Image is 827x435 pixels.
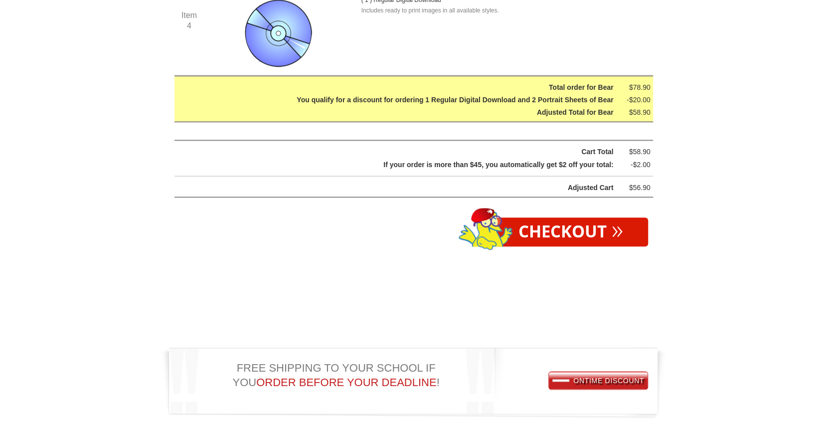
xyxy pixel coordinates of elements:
[549,372,648,389] a: ONTIME DISCOUNT
[200,106,614,119] div: Adjusted Total for Bear
[174,10,204,31] div: Item 4
[361,5,636,16] p: Includes ready to print images in all available styles.
[621,106,651,119] div: $58.90
[200,94,614,106] div: You qualify for a discount for ordering 1 Regular Digital Download and 2 Portrait Sheets of Bear
[552,377,644,385] span: ONTIME DISCOUNT
[621,159,651,171] div: -$2.00
[621,182,651,194] div: $56.90
[160,354,463,391] div: FREE SHIPPING TO YOUR SCHOOL IF YOU !
[200,159,614,171] div: If your order is more than $45, you automatically get $2 off your total:
[612,223,623,234] span: »
[494,217,648,246] a: Checkout»
[621,81,651,94] div: $78.90
[256,376,436,389] span: ORDER BEFORE YOUR DEADLINE
[621,94,651,106] div: -$20.00
[621,146,651,158] div: $58.90
[200,146,614,158] div: Cart Total
[200,182,614,194] div: Adjusted Cart
[200,81,614,94] div: Total order for Bear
